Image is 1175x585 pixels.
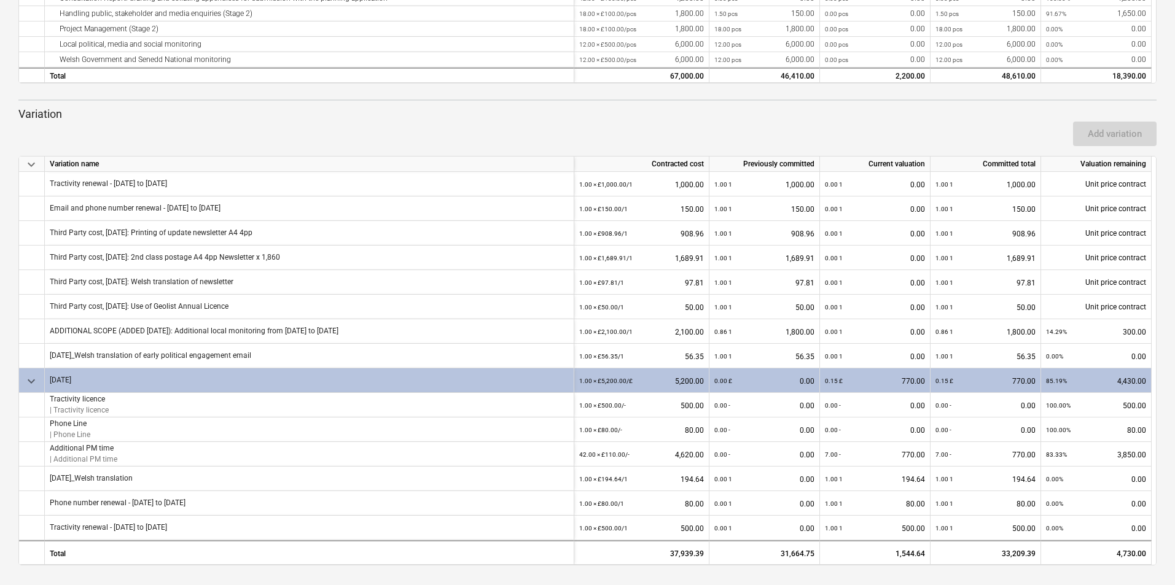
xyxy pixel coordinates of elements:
[574,540,709,565] div: 37,939.39
[1046,451,1067,458] small: 83.33%
[714,181,732,188] small: 1.00 1
[714,393,814,418] div: 0.00
[50,21,569,37] div: Project Management (Stage 2)
[579,270,704,295] div: 97.81
[1046,41,1063,48] small: 0.00%
[825,378,843,384] small: 0.15 £
[935,270,1036,295] div: 97.81
[45,68,574,83] div: Total
[825,221,925,246] div: 0.00
[50,326,338,336] p: ADDITIONAL SCOPE (ADDED [DATE]): Additional local monitoring from [DATE] to [DATE]
[1046,26,1063,33] small: 0.00%
[825,541,925,566] div: 1,544.64
[579,172,704,197] div: 1,000.00
[579,206,628,212] small: 1.00 × £150.00 / 1
[579,10,636,17] small: 18.00 × £100.00 / pcs
[825,476,843,482] small: 1.00 1
[935,26,962,33] small: 18.00 pcs
[24,157,39,172] span: keyboard_arrow_down
[1046,69,1146,84] div: 18,390.00
[935,442,1036,467] div: 770.00
[50,405,109,416] p: | Tractivity licence
[714,353,732,360] small: 1.00 1
[825,368,925,393] div: 770.00
[935,402,951,409] small: 0.00 -
[825,328,843,335] small: 0.00 1
[579,52,704,68] div: 6,000.00
[1046,491,1146,516] div: 0.00
[1041,221,1152,246] div: Unit price contract
[1046,344,1146,369] div: 0.00
[50,375,71,385] p: [DATE]
[714,206,732,212] small: 1.00 1
[50,473,133,484] p: [DATE]_Welsh translation
[1046,476,1063,482] small: 0.00%
[820,157,931,172] div: Current valuation
[714,10,738,17] small: 1.50 pcs
[825,304,843,311] small: 0.00 1
[579,368,704,393] div: 5,200.00
[1046,417,1146,443] div: 80.00
[935,516,1036,541] div: 500.00
[50,6,569,21] div: Handling public, stakeholder and media enquiries (Stage 2)
[579,6,704,21] div: 1,800.00
[579,295,704,320] div: 50.00
[1046,525,1063,532] small: 0.00%
[935,206,953,212] small: 1.00 1
[579,402,626,409] small: 1.00 × £500.00 / -
[935,467,1036,492] div: 194.64
[714,56,741,63] small: 12.00 pcs
[579,26,636,33] small: 18.00 × £100.00 / pcs
[579,328,633,335] small: 1.00 × £2,100.00 / 1
[1046,56,1063,63] small: 0.00%
[714,52,814,68] div: 6,000.00
[714,21,814,37] div: 1,800.00
[1046,353,1063,360] small: 0.00%
[825,516,925,541] div: 500.00
[825,402,841,409] small: 0.00 -
[714,491,814,516] div: 0.00
[50,498,185,508] p: Phone number renewal - [DATE] to [DATE]
[825,230,843,237] small: 0.00 1
[579,21,704,37] div: 1,800.00
[935,295,1036,320] div: 50.00
[935,172,1036,197] div: 1,000.00
[714,6,814,21] div: 150.00
[574,157,709,172] div: Contracted cost
[1046,516,1146,541] div: 0.00
[1046,6,1146,21] div: 1,650.00
[50,179,167,189] p: Tractivity renewal - [DATE] to [DATE]
[935,279,953,286] small: 1.00 1
[579,353,624,360] small: 1.00 × £56.35 / 1
[579,393,704,418] div: 500.00
[24,374,39,389] span: keyboard_arrow_down
[935,451,951,458] small: 7.00 -
[50,228,252,238] p: Third Party cost, [DATE]: Printing of update newsletter A4 4pp
[579,304,624,311] small: 1.00 × £50.00 / 1
[714,516,814,541] div: 0.00
[935,37,1036,52] div: 6,000.00
[825,41,848,48] small: 0.00 pcs
[1046,378,1067,384] small: 85.19%
[935,417,1036,443] div: 0.00
[935,221,1036,246] div: 908.96
[18,107,1157,122] p: Variation
[825,491,925,516] div: 80.00
[579,344,704,369] div: 56.35
[1041,196,1152,221] div: Unit price contract
[935,196,1036,222] div: 150.00
[579,378,633,384] small: 1.00 × £5,200.00 / £
[1046,442,1146,467] div: 3,850.00
[50,444,117,454] p: Additional PM time
[935,304,953,311] small: 1.00 1
[579,69,704,84] div: 67,000.00
[714,295,814,320] div: 50.00
[50,522,167,533] p: Tractivity renewal - [DATE] to [DATE]
[825,279,843,286] small: 0.00 1
[825,255,843,262] small: 0.00 1
[935,344,1036,369] div: 56.35
[579,417,704,443] div: 80.00
[714,427,730,433] small: 0.00 -
[579,37,704,52] div: 6,000.00
[825,172,925,197] div: 0.00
